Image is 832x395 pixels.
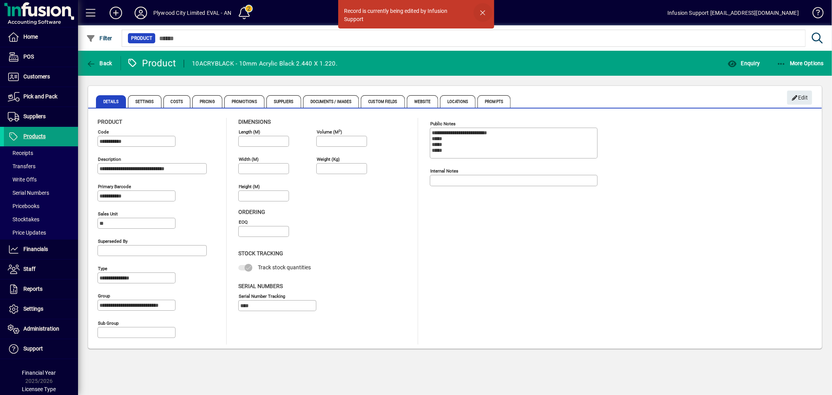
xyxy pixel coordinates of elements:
[4,299,78,319] a: Settings
[239,129,260,135] mat-label: Length (m)
[4,199,78,213] a: Pricebooks
[98,320,119,326] mat-label: Sub group
[86,35,112,41] span: Filter
[98,184,131,189] mat-label: Primary barcode
[23,266,35,272] span: Staff
[8,216,39,222] span: Stocktakes
[84,56,114,70] button: Back
[4,226,78,239] a: Price Updates
[238,209,265,215] span: Ordering
[317,129,342,135] mat-label: Volume (m )
[8,190,49,196] span: Serial Numbers
[8,163,35,169] span: Transfers
[4,146,78,160] a: Receipts
[4,339,78,359] a: Support
[23,93,57,100] span: Pick and Pack
[4,260,78,279] a: Staff
[238,119,271,125] span: Dimensions
[361,95,404,108] span: Custom Fields
[477,95,511,108] span: Prompts
[131,34,152,42] span: Product
[239,219,248,225] mat-label: EOQ
[407,95,438,108] span: Website
[238,250,283,256] span: Stock Tracking
[4,279,78,299] a: Reports
[8,150,33,156] span: Receipts
[787,91,812,105] button: Edit
[8,230,46,236] span: Price Updates
[4,319,78,339] a: Administration
[98,157,121,162] mat-label: Description
[4,186,78,199] a: Serial Numbers
[440,95,475,108] span: Locations
[128,6,153,20] button: Profile
[23,133,46,139] span: Products
[22,370,56,376] span: Financial Year
[23,53,34,60] span: POS
[84,31,114,45] button: Filter
[192,57,337,70] div: 10ACRYBLACK - 10mm Acrylic Black 2.440 X 1.220.
[127,57,176,69] div: Product
[23,345,43,352] span: Support
[23,34,38,40] span: Home
[303,95,359,108] span: Documents / Images
[266,95,301,108] span: Suppliers
[78,56,121,70] app-page-header-button: Back
[224,95,264,108] span: Promotions
[807,2,822,27] a: Knowledge Base
[98,293,110,299] mat-label: Group
[163,95,191,108] span: Costs
[258,264,311,270] span: Track stock quantities
[4,173,78,186] a: Write Offs
[23,286,43,292] span: Reports
[98,238,128,244] mat-label: Superseded by
[98,266,107,271] mat-label: Type
[239,157,259,162] mat-label: Width (m)
[192,95,222,108] span: Pricing
[96,95,126,108] span: Details
[23,73,50,80] span: Customers
[339,128,341,132] sup: 3
[4,107,78,126] a: Suppliers
[23,113,46,119] span: Suppliers
[153,7,231,19] div: Plywood City Limited EVAL - AN
[103,6,128,20] button: Add
[8,176,37,183] span: Write Offs
[23,326,59,332] span: Administration
[239,184,260,189] mat-label: Height (m)
[4,160,78,173] a: Transfers
[4,87,78,107] a: Pick and Pack
[8,203,39,209] span: Pricebooks
[23,306,43,312] span: Settings
[4,240,78,259] a: Financials
[430,121,456,126] mat-label: Public Notes
[239,293,285,299] mat-label: Serial Number tracking
[727,60,760,66] span: Enquiry
[4,47,78,67] a: POS
[128,95,161,108] span: Settings
[98,119,122,125] span: Product
[86,60,112,66] span: Back
[23,246,48,252] span: Financials
[430,168,458,174] mat-label: Internal Notes
[726,56,762,70] button: Enquiry
[791,91,808,104] span: Edit
[667,7,799,19] div: Infusion Support [EMAIL_ADDRESS][DOMAIN_NAME]
[98,129,109,135] mat-label: Code
[4,213,78,226] a: Stocktakes
[777,60,824,66] span: More Options
[98,211,118,217] mat-label: Sales unit
[775,56,826,70] button: More Options
[22,386,56,392] span: Licensee Type
[4,27,78,47] a: Home
[238,283,283,289] span: Serial Numbers
[4,67,78,87] a: Customers
[317,157,340,162] mat-label: Weight (Kg)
